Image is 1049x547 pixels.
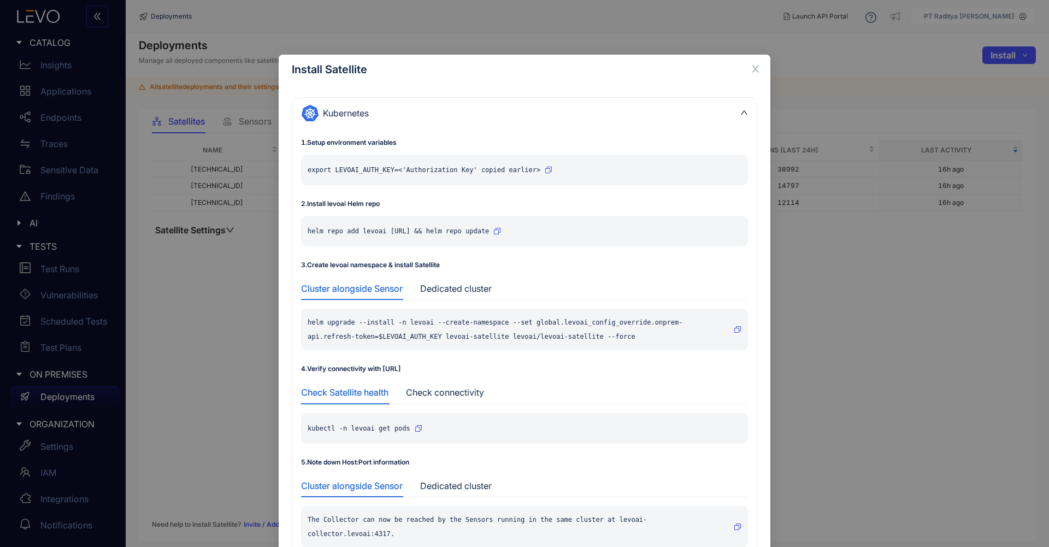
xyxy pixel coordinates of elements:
[741,55,770,84] button: Close
[308,224,489,238] p: helm repo add levoai [URL] && helm repo update
[301,104,735,122] div: Kubernetes
[406,387,484,397] div: Check connectivity
[308,513,729,541] p: The Collector can now be reached by the Sensors running in the same cluster at levoai-collector.l...
[420,481,492,491] div: Dedicated cluster
[301,284,403,293] div: Cluster alongside Sensor
[301,481,403,491] div: Cluster alongside Sensor
[301,137,748,148] p: 1 . Setup environment variables
[420,284,492,293] div: Dedicated cluster
[751,64,761,74] span: close
[740,109,748,116] span: down
[301,457,748,468] p: 5 . Note down Host:Port information
[308,421,410,436] p: kubectl -n levoai get pods
[301,260,748,270] p: 3 . Create levoai namespace & install Satellite
[301,198,748,209] p: 2 . Install levoai Helm repo
[308,315,729,344] p: helm upgrade --install -n levoai --create-namespace --set global.levoai_config_override.onprem-ap...
[301,363,748,374] p: 4 . Verify connectivity with [URL]
[292,63,757,75] div: Install Satellite
[308,163,540,177] p: export LEVOAI_AUTH_KEY=<'Authorization Key' copied earlier>
[301,387,388,397] div: Check Satellite health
